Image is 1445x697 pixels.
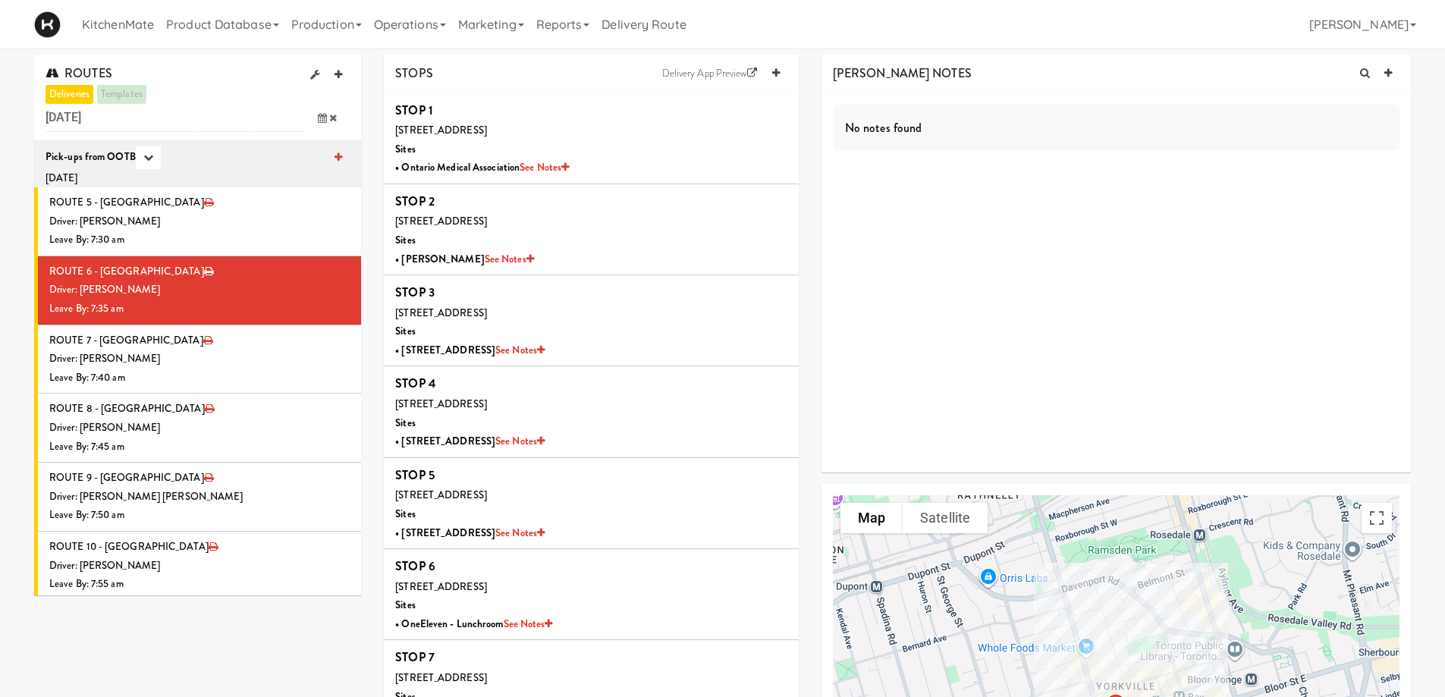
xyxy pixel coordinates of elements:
span: ROUTE 6 - [GEOGRAPHIC_DATA] [49,264,204,278]
img: Micromart [34,11,61,38]
div: Leave By: 7:35 am [49,300,350,319]
div: [STREET_ADDRESS] [395,304,787,323]
b: Sites [395,416,416,430]
li: ROUTE 10 - [GEOGRAPHIC_DATA]Driver: [PERSON_NAME]Leave By: 7:55 am [34,532,361,601]
b: • [PERSON_NAME] [395,252,534,266]
div: Leave By: 7:50 am [49,506,350,525]
b: STOP 4 [395,375,436,392]
b: Sites [395,142,416,156]
b: • [STREET_ADDRESS] [395,434,545,448]
b: STOP 7 [395,648,435,666]
div: [STREET_ADDRESS] [395,121,787,140]
b: STOP 2 [395,193,435,210]
div: [STREET_ADDRESS] [395,212,787,231]
span: ROUTE 5 - [GEOGRAPHIC_DATA] [49,195,204,209]
li: ROUTE 9 - [GEOGRAPHIC_DATA]Driver: [PERSON_NAME] [PERSON_NAME]Leave By: 7:50 am [34,463,361,532]
li: ROUTE 7 - [GEOGRAPHIC_DATA]Driver: [PERSON_NAME]Leave By: 7:40 am [34,325,361,394]
div: [STREET_ADDRESS] [395,578,787,597]
a: deliveries [46,85,93,104]
a: See Notes [504,617,553,631]
b: • [STREET_ADDRESS] [395,343,545,357]
div: No notes found [833,105,1399,152]
div: Leave By: 7:45 am [49,438,350,457]
div: [STREET_ADDRESS] [395,395,787,414]
b: Sites [395,324,416,338]
div: Leave By: 7:40 am [49,369,350,388]
b: STOP 6 [395,557,435,575]
div: Driver: [PERSON_NAME] [49,557,350,576]
b: • Ontario Medical Association [395,160,569,174]
div: [STREET_ADDRESS] [395,669,787,688]
div: [DATE] [46,169,350,188]
span: ROUTE 10 - [GEOGRAPHIC_DATA] [49,539,209,554]
div: Driver: [PERSON_NAME] [49,419,350,438]
li: ROUTE 5 - [GEOGRAPHIC_DATA]Driver: [PERSON_NAME]Leave By: 7:30 am [34,187,361,256]
li: ROUTE 8 - [GEOGRAPHIC_DATA]Driver: [PERSON_NAME]Leave By: 7:45 am [34,394,361,463]
div: [STREET_ADDRESS] [395,486,787,505]
li: STOP 1[STREET_ADDRESS]Sites• Ontario Medical AssociationSee Notes [384,93,799,184]
a: See Notes [485,252,534,266]
span: ROUTE 9 - [GEOGRAPHIC_DATA] [49,470,204,485]
button: Show satellite imagery [903,503,988,533]
span: [PERSON_NAME] NOTES [833,64,972,82]
b: Pick-ups from OOTB [46,149,136,163]
span: ROUTE 7 - [GEOGRAPHIC_DATA] [49,333,203,347]
b: Sites [395,507,416,521]
button: Toggle fullscreen view [1362,503,1392,533]
b: Sites [395,598,416,612]
div: Driver: [PERSON_NAME] [49,212,350,231]
b: • [STREET_ADDRESS] [395,526,545,540]
span: ROUTES [46,64,112,82]
b: Sites [395,233,416,247]
a: See Notes [495,343,545,357]
div: Leave By: 7:30 am [49,231,350,250]
span: STOPS [395,64,433,82]
b: STOP 1 [395,102,433,119]
b: • OneEleven - Lunchroom [395,617,552,631]
div: Driver: [PERSON_NAME] [49,350,350,369]
a: Delivery App Preview [655,62,765,85]
div: Leave By: 7:55 am [49,575,350,594]
button: Show street map [840,503,903,533]
a: See Notes [495,434,545,448]
span: ROUTE 8 - [GEOGRAPHIC_DATA] [49,401,205,416]
a: See Notes [495,526,545,540]
li: STOP 5[STREET_ADDRESS]Sites• [STREET_ADDRESS]See Notes [384,458,799,549]
li: STOP 4[STREET_ADDRESS]Sites• [STREET_ADDRESS]See Notes [384,366,799,457]
li: STOP 6[STREET_ADDRESS]Sites• OneEleven - LunchroomSee Notes [384,549,799,640]
li: ROUTE 6 - [GEOGRAPHIC_DATA]Driver: [PERSON_NAME]Leave By: 7:35 am [34,256,361,325]
li: STOP 2[STREET_ADDRESS]Sites• [PERSON_NAME]See Notes [384,184,799,275]
a: templates [97,85,146,104]
div: Driver: [PERSON_NAME] [49,281,350,300]
b: STOP 5 [395,466,435,484]
a: See Notes [520,160,569,174]
b: STOP 3 [395,284,435,301]
div: Driver: [PERSON_NAME] [PERSON_NAME] [49,488,350,507]
li: STOP 3[STREET_ADDRESS]Sites• [STREET_ADDRESS]See Notes [384,275,799,366]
